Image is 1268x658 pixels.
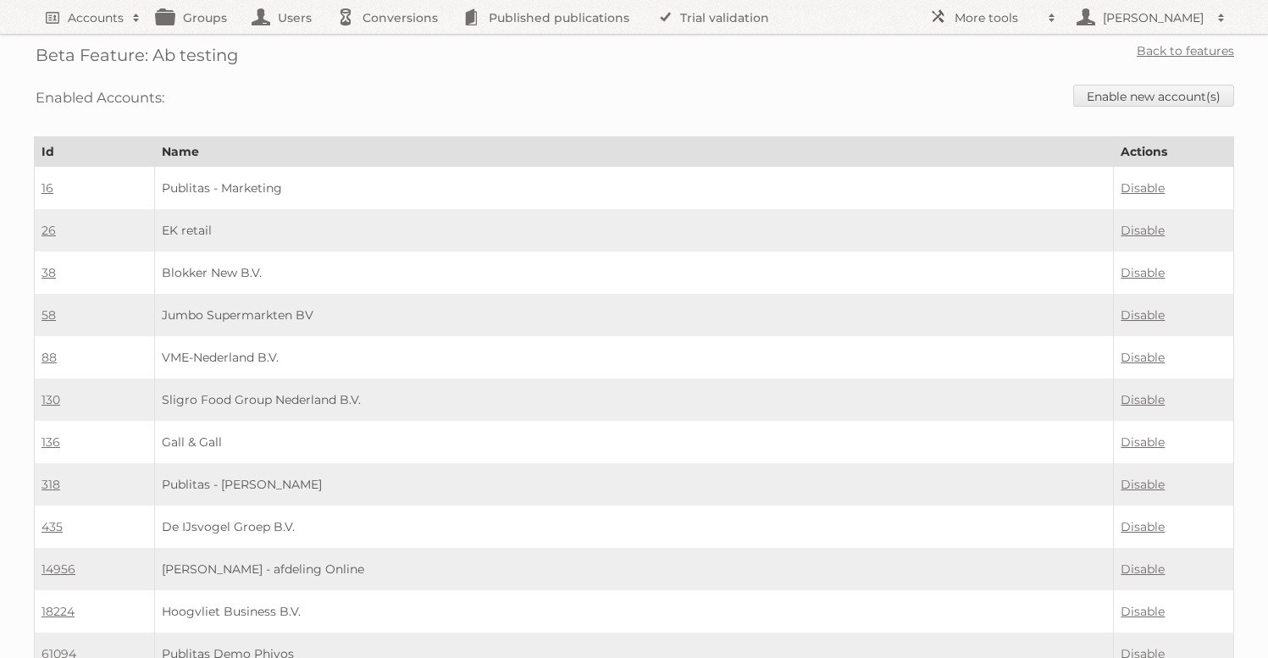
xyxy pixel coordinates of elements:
[36,42,238,68] h2: Beta Feature: Ab testing
[955,9,1039,26] h2: More tools
[1121,350,1165,365] a: Disable
[42,307,56,323] a: 58
[154,463,1114,506] td: Publitas - [PERSON_NAME]
[154,590,1114,633] td: Hoogvliet Business B.V.
[1121,434,1165,450] a: Disable
[1073,85,1234,107] a: Enable new account(s)
[154,421,1114,463] td: Gall & Gall
[42,519,63,534] a: 435
[1121,180,1165,196] a: Disable
[42,434,60,450] a: 136
[68,9,124,26] h2: Accounts
[1121,265,1165,280] a: Disable
[42,477,60,492] a: 318
[1121,477,1165,492] a: Disable
[35,137,155,167] th: Id
[1114,137,1234,167] th: Actions
[154,548,1114,590] td: [PERSON_NAME] - afdeling Online
[42,180,53,196] a: 16
[42,265,56,280] a: 38
[42,350,57,365] a: 88
[42,604,75,619] a: 18224
[154,252,1114,294] td: Blokker New B.V.
[154,379,1114,421] td: Sligro Food Group Nederland B.V.
[36,85,164,110] h3: Enabled Accounts:
[154,167,1114,210] td: Publitas - Marketing
[154,209,1114,252] td: EK retail
[154,336,1114,379] td: VME-Nederland B.V.
[1099,9,1209,26] h2: [PERSON_NAME]
[42,392,60,407] a: 130
[1121,392,1165,407] a: Disable
[1121,223,1165,238] a: Disable
[154,506,1114,548] td: De IJsvogel Groep B.V.
[1121,519,1165,534] a: Disable
[154,294,1114,336] td: Jumbo Supermarkten BV
[42,561,75,577] a: 14956
[1121,307,1165,323] a: Disable
[1121,561,1165,577] a: Disable
[42,223,56,238] a: 26
[1137,43,1234,58] a: Back to features
[1121,604,1165,619] a: Disable
[154,137,1114,167] th: Name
